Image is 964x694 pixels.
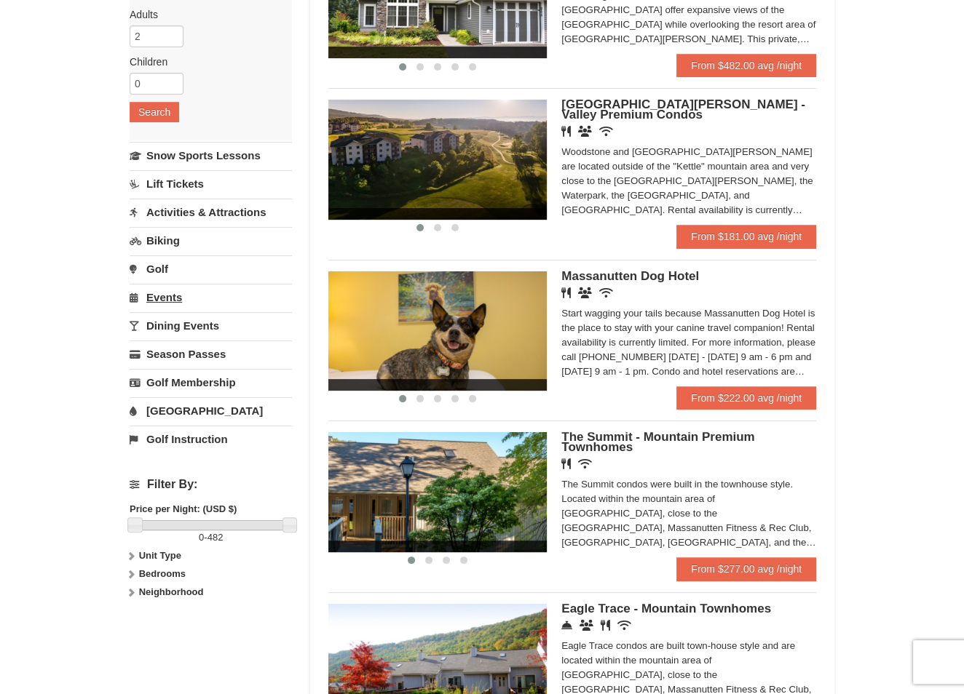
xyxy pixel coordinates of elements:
i: Wireless Internet (free) [617,620,631,631]
strong: Price per Night: (USD $) [130,503,237,514]
div: Start wagging your tails because Massanutten Dog Hotel is the place to stay with your canine trav... [561,306,816,379]
i: Wireless Internet (free) [599,287,613,298]
i: Conference Facilities [580,620,593,631]
strong: Neighborhood [139,586,204,597]
span: 0 [199,532,204,543]
span: The Summit - Mountain Premium Townhomes [561,430,754,454]
span: Massanutten Dog Hotel [561,269,699,283]
a: Golf [130,255,292,282]
i: Restaurant [561,126,571,137]
a: Golf Membership [130,369,292,396]
i: Wireless Internet (free) [578,458,592,469]
div: The Summit condos were built in the townhouse style. Located within the mountain area of [GEOGRAP... [561,477,816,550]
i: Banquet Facilities [578,287,592,298]
a: From $482.00 avg /night [676,54,816,77]
a: Lift Tickets [130,170,292,197]
i: Wireless Internet (free) [599,126,613,137]
div: Woodstone and [GEOGRAPHIC_DATA][PERSON_NAME] are located outside of the "Kettle" mountain area an... [561,145,816,218]
a: Season Passes [130,340,292,367]
label: - [130,530,292,545]
a: Dining Events [130,312,292,339]
i: Banquet Facilities [578,126,592,137]
strong: Bedrooms [139,568,186,579]
label: Adults [130,7,281,22]
strong: Unit Type [139,550,181,561]
span: [GEOGRAPHIC_DATA][PERSON_NAME] - Valley Premium Condos [561,97,805,121]
a: From $277.00 avg /night [676,557,816,581]
h4: Filter By: [130,478,292,491]
a: Activities & Attractions [130,199,292,226]
a: Biking [130,227,292,254]
i: Restaurant [601,620,610,631]
i: Concierge Desk [561,620,572,631]
a: From $181.00 avg /night [676,225,816,248]
a: [GEOGRAPHIC_DATA] [130,397,292,424]
i: Restaurant [561,287,571,298]
i: Restaurant [561,458,571,469]
a: Golf Instruction [130,426,292,452]
a: Events [130,284,292,311]
a: Snow Sports Lessons [130,142,292,169]
button: Search [130,102,179,122]
a: From $222.00 avg /night [676,386,816,410]
span: 482 [208,532,224,543]
span: Eagle Trace - Mountain Townhomes [561,602,771,615]
label: Children [130,55,281,69]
